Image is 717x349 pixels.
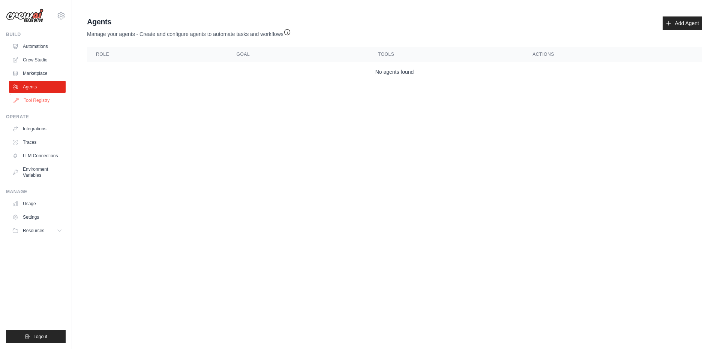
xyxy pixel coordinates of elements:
[6,189,66,195] div: Manage
[87,62,702,82] td: No agents found
[87,27,291,38] p: Manage your agents - Create and configure agents to automate tasks and workflows
[9,123,66,135] a: Integrations
[6,9,43,23] img: Logo
[87,16,291,27] h2: Agents
[9,225,66,237] button: Resources
[9,40,66,52] a: Automations
[9,81,66,93] a: Agents
[23,228,44,234] span: Resources
[9,54,66,66] a: Crew Studio
[6,31,66,37] div: Build
[6,330,66,343] button: Logout
[10,94,66,106] a: Tool Registry
[87,47,227,62] th: Role
[663,16,702,30] a: Add Agent
[369,47,523,62] th: Tools
[9,211,66,223] a: Settings
[9,198,66,210] a: Usage
[33,334,47,340] span: Logout
[6,114,66,120] div: Operate
[523,47,702,62] th: Actions
[9,136,66,148] a: Traces
[9,163,66,181] a: Environment Variables
[9,67,66,79] a: Marketplace
[227,47,369,62] th: Goal
[9,150,66,162] a: LLM Connections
